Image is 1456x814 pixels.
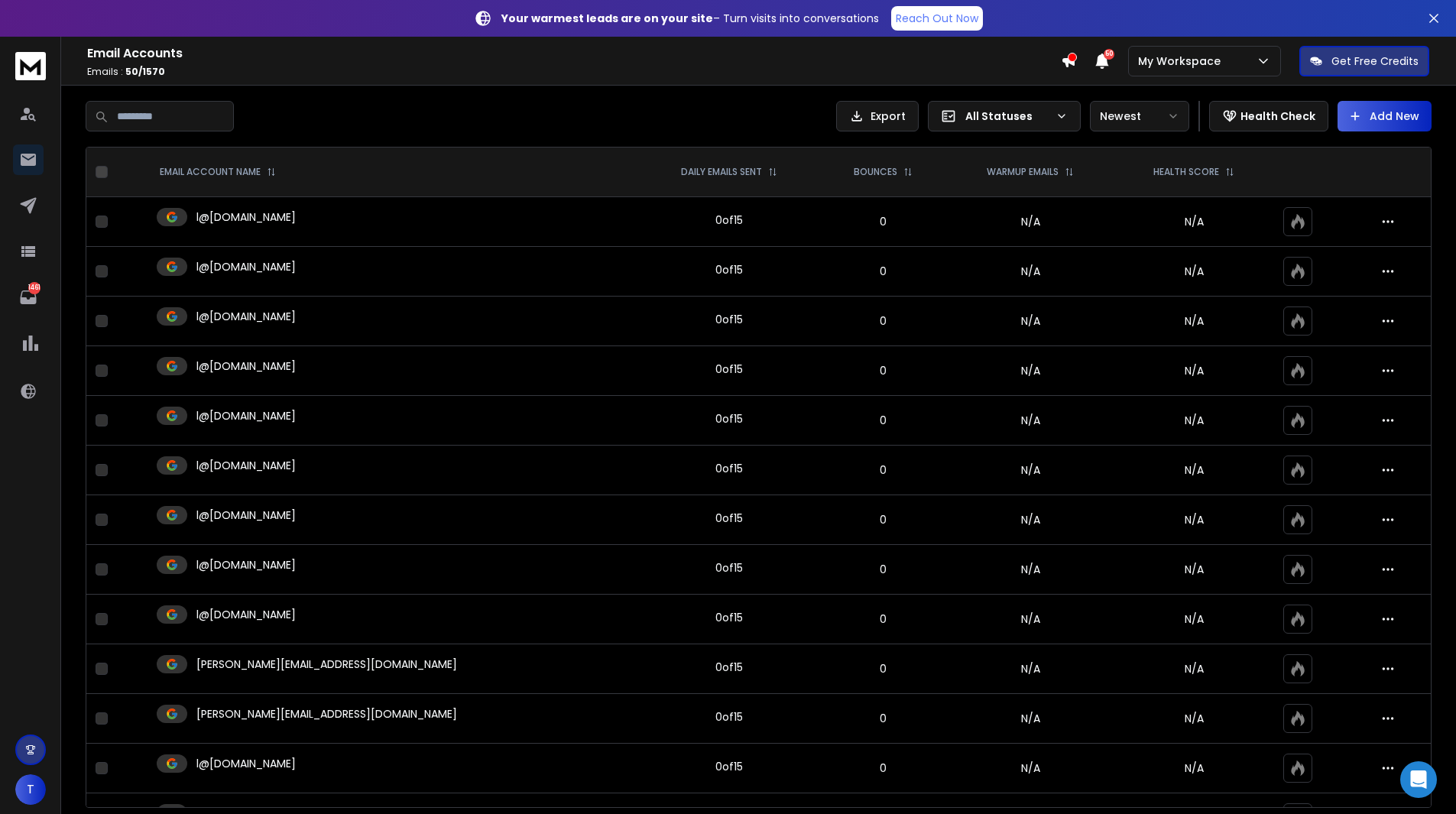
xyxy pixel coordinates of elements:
[946,297,1114,346] td: N/A
[829,264,937,279] p: 0
[681,166,762,178] p: DAILY EMAILS SENT
[196,209,296,225] p: l@[DOMAIN_NAME]
[1090,101,1189,131] button: Newest
[946,495,1114,545] td: N/A
[715,660,743,675] div: 0 of 15
[1124,611,1264,627] p: N/A
[1331,54,1419,69] p: Get Free Credits
[946,694,1114,744] td: N/A
[829,512,937,527] p: 0
[1124,760,1264,776] p: N/A
[946,595,1114,644] td: N/A
[829,462,937,478] p: 0
[829,711,937,726] p: 0
[896,11,978,26] p: Reach Out Now
[1124,363,1264,378] p: N/A
[1124,462,1264,478] p: N/A
[946,197,1114,247] td: N/A
[196,557,296,572] p: l@[DOMAIN_NAME]
[196,706,457,722] p: [PERSON_NAME][EMAIL_ADDRESS][DOMAIN_NAME]
[829,214,937,229] p: 0
[1338,101,1432,131] button: Add New
[1299,46,1429,76] button: Get Free Credits
[715,560,743,576] div: 0 of 15
[196,607,296,622] p: l@[DOMAIN_NAME]
[196,309,296,324] p: l@[DOMAIN_NAME]
[1124,313,1264,329] p: N/A
[1124,711,1264,726] p: N/A
[946,644,1114,694] td: N/A
[829,313,937,329] p: 0
[87,66,1061,78] p: Emails :
[946,346,1114,396] td: N/A
[715,511,743,526] div: 0 of 15
[946,744,1114,793] td: N/A
[1124,413,1264,428] p: N/A
[715,411,743,426] div: 0 of 15
[715,461,743,476] div: 0 of 15
[196,408,296,423] p: l@[DOMAIN_NAME]
[1138,54,1227,69] p: My Workspace
[715,212,743,228] div: 0 of 15
[946,545,1114,595] td: N/A
[196,458,296,473] p: l@[DOMAIN_NAME]
[829,611,937,627] p: 0
[15,774,46,805] button: T
[160,166,276,178] div: EMAIL ACCOUNT NAME
[15,52,46,80] img: logo
[987,166,1059,178] p: WARMUP EMAILS
[196,756,296,771] p: l@[DOMAIN_NAME]
[829,760,937,776] p: 0
[1124,214,1264,229] p: N/A
[28,282,41,294] p: 1461
[946,247,1114,297] td: N/A
[891,6,983,31] a: Reach Out Now
[87,44,1061,63] h1: Email Accounts
[196,259,296,274] p: l@[DOMAIN_NAME]
[854,166,897,178] p: BOUNCES
[1209,101,1328,131] button: Health Check
[715,262,743,277] div: 0 of 15
[946,446,1114,495] td: N/A
[715,709,743,725] div: 0 of 15
[501,11,879,26] p: – Turn visits into conversations
[1240,109,1315,124] p: Health Check
[946,396,1114,446] td: N/A
[1124,264,1264,279] p: N/A
[829,413,937,428] p: 0
[196,508,296,523] p: l@[DOMAIN_NAME]
[715,610,743,625] div: 0 of 15
[829,661,937,676] p: 0
[125,65,165,78] span: 50 / 1570
[715,759,743,774] div: 0 of 15
[1124,512,1264,527] p: N/A
[1104,49,1114,60] span: 50
[715,312,743,327] div: 0 of 15
[829,363,937,378] p: 0
[196,358,296,374] p: l@[DOMAIN_NAME]
[1124,562,1264,577] p: N/A
[13,282,44,313] a: 1461
[501,11,713,26] strong: Your warmest leads are on your site
[1400,761,1437,798] div: Open Intercom Messenger
[715,362,743,377] div: 0 of 15
[1153,166,1219,178] p: HEALTH SCORE
[196,657,457,672] p: [PERSON_NAME][EMAIL_ADDRESS][DOMAIN_NAME]
[836,101,919,131] button: Export
[829,562,937,577] p: 0
[965,109,1049,124] p: All Statuses
[1124,661,1264,676] p: N/A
